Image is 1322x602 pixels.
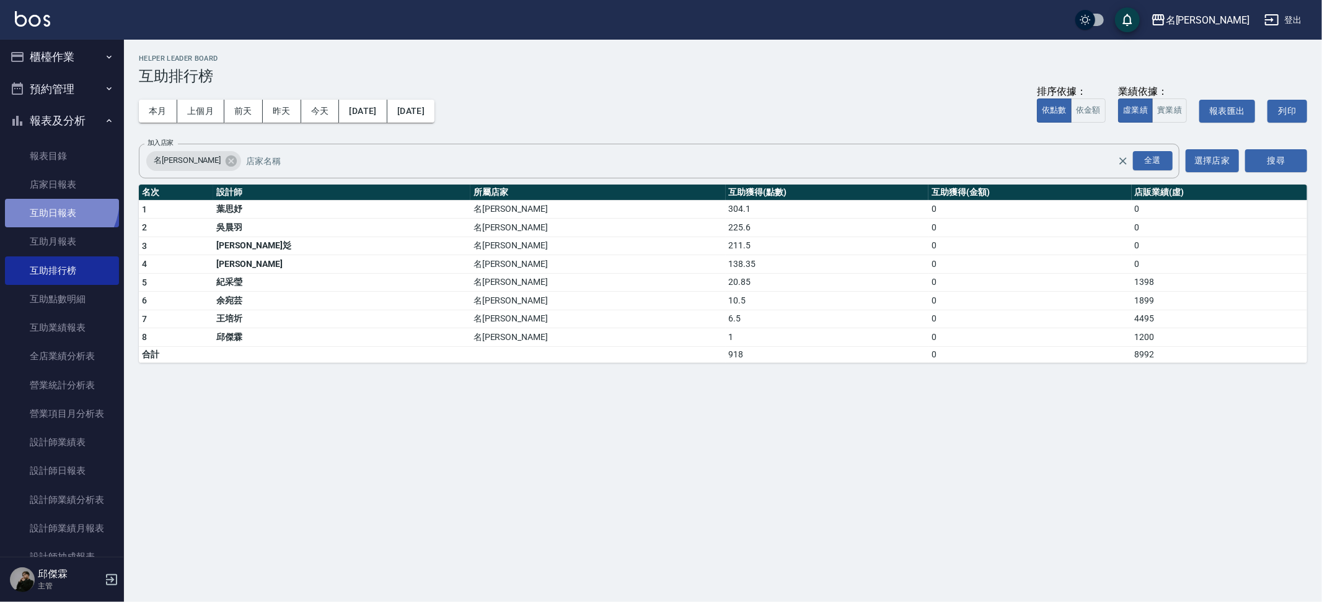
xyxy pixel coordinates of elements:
td: 0 [1132,219,1307,237]
div: 業績依據： [1118,85,1187,98]
button: 昨天 [263,100,301,123]
td: 邱傑霖 [213,328,470,347]
td: 0 [928,255,1131,274]
button: save [1115,7,1140,32]
div: 名[PERSON_NAME] [146,151,241,171]
button: [DATE] [387,100,434,123]
th: 所屬店家 [470,185,726,201]
td: 6.5 [726,310,928,328]
h5: 邱傑霖 [38,568,101,580]
td: 王培圻 [213,310,470,328]
a: 營業統計分析表 [5,371,119,399]
td: 名[PERSON_NAME] [470,310,726,328]
th: 名次 [139,185,213,201]
td: 1398 [1132,273,1307,292]
span: 1 [142,204,147,214]
button: 預約管理 [5,73,119,105]
td: 紀采瑩 [213,273,470,292]
button: [DATE] [339,100,387,123]
span: 2 [142,222,147,232]
p: 主管 [38,580,101,591]
button: 今天 [301,100,340,123]
a: 報表目錄 [5,142,119,170]
td: 名[PERSON_NAME] [470,237,726,255]
th: 店販業績(虛) [1132,185,1307,201]
a: 互助日報表 [5,199,119,227]
td: 名[PERSON_NAME] [470,292,726,310]
label: 加入店家 [148,138,174,147]
img: Logo [15,11,50,27]
h2: Helper Leader Board [139,55,1307,63]
td: 葉思妤 [213,200,470,219]
a: 設計師業績表 [5,428,119,456]
td: 名[PERSON_NAME] [470,273,726,292]
td: 0 [1132,255,1307,274]
td: 0 [928,292,1131,310]
a: 店家日報表 [5,170,119,199]
button: 上個月 [177,100,224,123]
td: 0 [928,346,1131,362]
button: Open [1130,149,1175,173]
button: 櫃檯作業 [5,41,119,73]
td: 0 [928,200,1131,219]
span: 6 [142,295,147,305]
button: 搜尋 [1245,149,1307,172]
td: 918 [726,346,928,362]
a: 互助點數明細 [5,285,119,313]
td: 0 [928,273,1131,292]
div: 全選 [1133,151,1173,170]
span: 名[PERSON_NAME] [146,154,228,167]
button: 前天 [224,100,263,123]
td: 名[PERSON_NAME] [470,219,726,237]
td: 0 [928,237,1131,255]
input: 店家名稱 [243,150,1139,172]
td: 0 [928,310,1131,328]
td: 1 [726,328,928,347]
span: 8 [142,332,147,342]
button: 名[PERSON_NAME] [1146,7,1254,33]
a: 設計師業績月報表 [5,514,119,543]
td: 10.5 [726,292,928,310]
button: Clear [1114,152,1132,170]
td: 0 [928,219,1131,237]
a: 設計師業績分析表 [5,486,119,514]
td: 余宛芸 [213,292,470,310]
td: 1200 [1132,328,1307,347]
th: 設計師 [213,185,470,201]
h3: 互助排行榜 [139,68,1307,85]
td: [PERSON_NAME] [213,255,470,274]
button: 實業績 [1152,98,1187,123]
button: 本月 [139,100,177,123]
td: 8992 [1132,346,1307,362]
td: 吳晨羽 [213,219,470,237]
div: 排序依據： [1037,85,1106,98]
button: 虛業績 [1118,98,1153,123]
a: 營業項目月分析表 [5,399,119,428]
td: 4495 [1132,310,1307,328]
td: 名[PERSON_NAME] [470,255,726,274]
td: 名[PERSON_NAME] [470,200,726,219]
td: 20.85 [726,273,928,292]
td: 0 [1132,200,1307,219]
td: 304.1 [726,200,928,219]
span: 3 [142,241,147,251]
button: 依金額 [1071,98,1106,123]
span: 4 [142,259,147,269]
a: 全店業績分析表 [5,342,119,370]
td: 138.35 [726,255,928,274]
a: 互助排行榜 [5,256,119,285]
td: 211.5 [726,237,928,255]
div: 名[PERSON_NAME] [1166,12,1249,28]
a: 互助業績報表 [5,313,119,342]
button: 選擇店家 [1186,149,1239,172]
button: 登出 [1259,9,1307,32]
button: 報表匯出 [1199,100,1255,123]
td: 1899 [1132,292,1307,310]
button: 依點數 [1037,98,1072,123]
table: a dense table [139,185,1307,363]
span: 7 [142,314,147,324]
td: 0 [1132,237,1307,255]
a: 設計師日報表 [5,456,119,485]
td: 0 [928,328,1131,347]
button: 報表及分析 [5,105,119,137]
